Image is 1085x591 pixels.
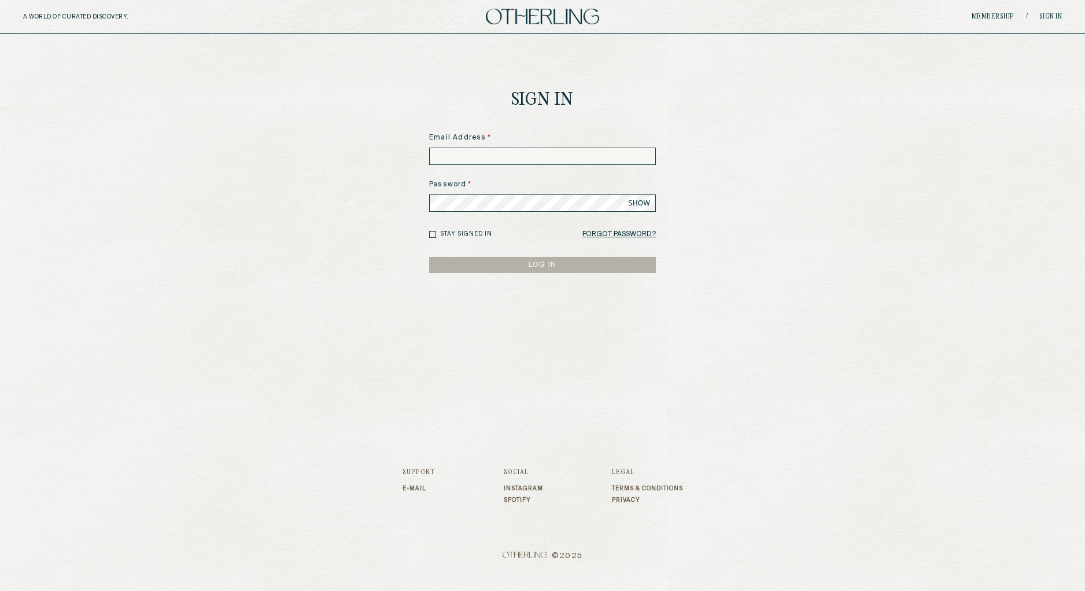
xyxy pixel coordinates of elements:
[486,9,599,24] img: logo
[429,133,656,143] label: Email Address
[429,257,656,273] button: LOG IN
[504,485,543,492] a: Instagram
[1026,12,1028,21] span: /
[440,230,492,238] label: Stay signed in
[612,497,683,504] a: Privacy
[504,469,543,476] h3: Social
[23,13,179,20] h5: A WORLD OF CURATED DISCOVERY.
[972,13,1014,20] a: Membership
[582,226,656,243] a: Forgot Password?
[628,199,650,208] span: SHOW
[612,485,683,492] a: Terms & Conditions
[511,91,574,109] h1: Sign In
[612,469,683,476] h3: Legal
[429,179,656,190] label: Password
[403,485,435,492] a: E-mail
[504,497,543,504] a: Spotify
[403,552,683,561] span: © 2025
[1039,13,1062,20] a: Sign in
[403,469,435,476] h3: Support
